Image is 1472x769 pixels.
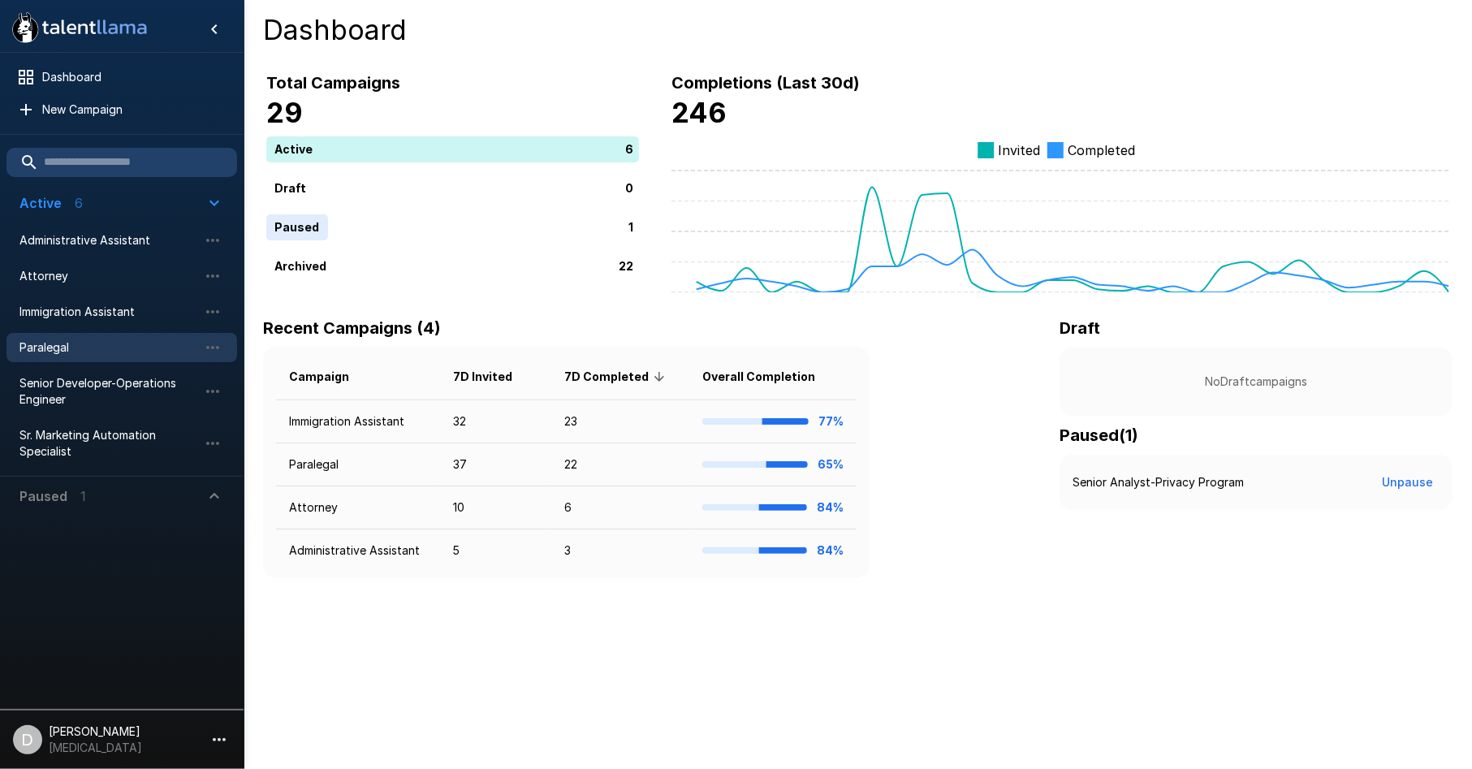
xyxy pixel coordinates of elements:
p: 0 [625,179,633,197]
p: Senior Analyst-Privacy Program [1073,474,1244,490]
b: 84% [817,543,844,557]
span: Overall Completion [702,367,836,387]
td: Attorney [276,486,440,529]
b: Paused ( 1 ) [1060,426,1138,445]
b: 65% [818,457,844,471]
h4: Dashboard [263,13,1453,47]
button: Unpause [1375,468,1440,498]
span: 7D Invited [453,367,533,387]
p: 22 [619,257,633,274]
b: Recent Campaigns (4) [263,318,441,338]
td: 32 [440,400,551,443]
td: Administrative Assistant [276,529,440,572]
b: 246 [671,96,727,129]
b: Total Campaigns [266,73,400,93]
td: Immigration Assistant [276,400,440,443]
td: 23 [551,400,689,443]
p: 1 [628,218,633,235]
td: 37 [440,443,551,486]
td: 6 [551,486,689,529]
p: 6 [625,140,633,158]
td: 3 [551,529,689,572]
td: 10 [440,486,551,529]
p: No Draft campaigns [1086,374,1427,390]
b: 29 [266,96,303,129]
td: 22 [551,443,689,486]
td: 5 [440,529,551,572]
span: 7D Completed [564,367,670,387]
b: 77% [818,414,844,428]
b: Completions (Last 30d) [671,73,860,93]
span: Campaign [289,367,370,387]
b: Draft [1060,318,1100,338]
td: Paralegal [276,443,440,486]
b: 84% [817,500,844,514]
